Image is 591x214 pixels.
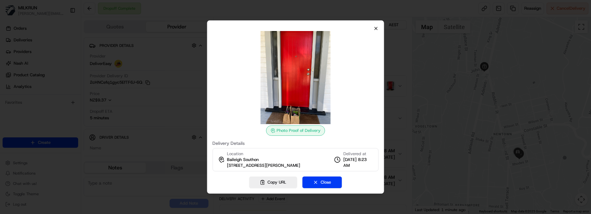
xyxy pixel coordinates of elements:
[266,125,325,136] div: Photo Proof of Delivery
[249,177,297,188] button: Copy URL
[227,163,300,168] span: [STREET_ADDRESS][PERSON_NAME]
[227,151,243,157] span: Location
[227,157,259,163] span: Baileigh Southon
[343,151,373,157] span: Delivered at
[249,31,342,124] img: photo_proof_of_delivery image
[343,157,373,168] span: [DATE] 8:23 AM
[212,141,379,145] label: Delivery Details
[302,177,342,188] button: Close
